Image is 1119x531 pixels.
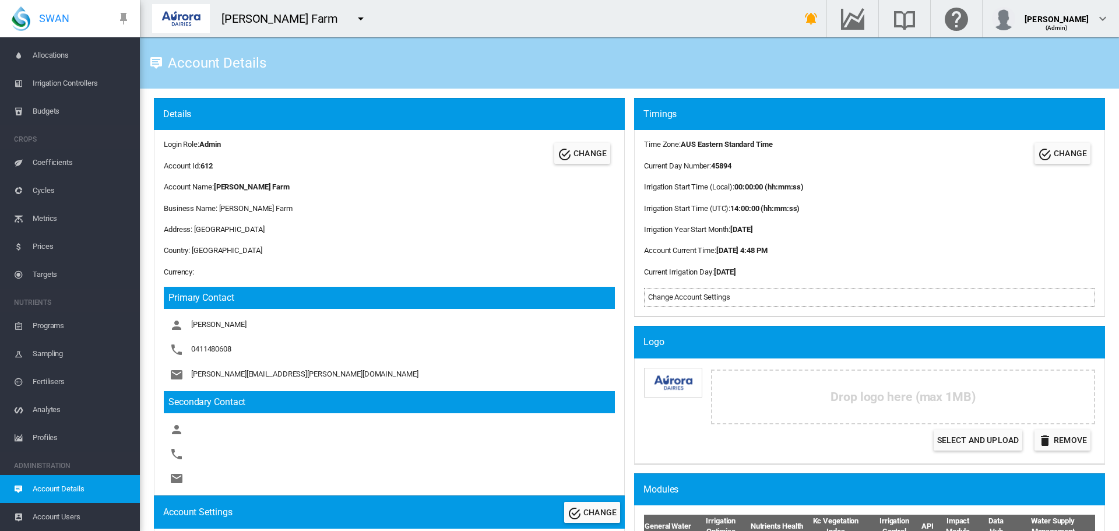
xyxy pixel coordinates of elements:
b: Admin [199,140,221,149]
h3: Secondary Contact [164,391,615,413]
h3: Primary Contact [164,287,615,309]
div: [PERSON_NAME] Farm [221,10,349,27]
b: 00:00:00 (hh:mm:ss) [734,182,804,191]
div: Account Name: [164,182,615,192]
div: : [644,182,804,192]
img: SWAN-Landscape-Logo-Colour-drop.png [12,6,30,31]
md-icon: Go to the Data Hub [839,12,867,26]
div: : [644,161,804,171]
span: Time Zone [644,140,679,149]
span: Current Irrigation Day [644,268,712,276]
div: Account Settings [163,506,232,519]
div: Country: [GEOGRAPHIC_DATA] [164,245,615,256]
md-icon: icon-chevron-down [1096,12,1110,26]
div: Address: [GEOGRAPHIC_DATA] [164,224,615,235]
span: SWAN [39,11,69,26]
span: Sampling [33,340,131,368]
span: (Admin) [1046,24,1068,31]
md-icon: icon-tooltip-text [149,56,163,70]
span: Irrigation Controllers [33,69,131,97]
span: 0411480608 [191,345,231,354]
img: Byt7bLaDUjnkAAAAAElFTkSuQmCC [152,4,210,33]
md-icon: icon-email [170,368,184,382]
md-icon: icon-phone [170,447,184,461]
div: Change Account Settings [648,292,1091,303]
md-icon: icon-bell-ring [804,12,818,26]
div: Account Details [163,59,266,67]
span: Metrics [33,205,131,233]
md-icon: icon-account [170,318,184,332]
img: Company Logo [644,368,702,398]
div: : [644,203,804,214]
span: Current Day Number [644,161,709,170]
span: Account Details [33,475,131,503]
span: Analytes [33,396,131,424]
span: NUTRIENTS [14,293,131,312]
button: Change Account Settings [564,502,620,523]
md-icon: icon-check-circle [568,507,582,521]
span: Account Users [33,503,131,531]
md-icon: Click here for help [942,12,970,26]
img: profile.jpg [992,7,1015,30]
md-icon: icon-pin [117,12,131,26]
b: [PERSON_NAME] Farm [214,182,290,191]
button: icon-bell-ring [800,7,823,30]
span: Coefficients [33,149,131,177]
div: Account Id: [164,161,220,171]
md-icon: icon-delete [1038,434,1052,448]
div: : [644,267,804,277]
div: Details [163,108,625,121]
div: Modules [643,483,1105,496]
md-icon: icon-check-circle [1038,147,1052,161]
div: Logo [643,336,1105,349]
span: Irrigation Year Start Month [644,225,729,234]
div: : [644,139,804,150]
span: Irrigation Start Time (UTC) [644,204,729,213]
span: CHANGE [583,508,617,517]
span: Prices [33,233,131,261]
span: Allocations [33,41,131,69]
span: Programs [33,312,131,340]
md-icon: icon-menu-down [354,12,368,26]
span: CHANGE [1054,149,1087,158]
div: Currency: [164,267,615,277]
md-icon: icon-email [170,472,184,486]
button: icon-menu-down [349,7,372,30]
span: [PERSON_NAME][EMAIL_ADDRESS][PERSON_NAME][DOMAIN_NAME] [191,370,418,378]
span: CHANGE [573,149,607,158]
b: [DATE] [730,225,752,234]
md-icon: icon-account [170,423,184,437]
b: 45894 [711,161,731,170]
div: : [644,245,804,256]
span: Budgets [33,97,131,125]
span: Account Current Time [644,246,715,255]
button: icon-delete Remove [1034,430,1090,451]
span: Profiles [33,424,131,452]
div: [PERSON_NAME] [1025,9,1089,20]
span: ADMINISTRATION [14,456,131,475]
div: Drop logo here (max 1MB) [711,370,1095,424]
span: CROPS [14,130,131,149]
md-icon: icon-phone [170,343,184,357]
b: 612 [200,161,213,170]
b: [DATE] 4:48 PM [716,246,768,255]
label: Select and Upload [934,430,1022,451]
md-icon: icon-check-circle [558,147,572,161]
span: Irrigation Start Time (Local) [644,182,733,191]
div: Timings [643,108,1105,121]
button: Change Account Timings [1034,143,1090,164]
b: AUS Eastern Standard Time [681,140,773,149]
span: Remove [1054,435,1087,445]
span: Fertilisers [33,368,131,396]
span: Cycles [33,177,131,205]
button: Change Account Details [554,143,610,164]
span: [PERSON_NAME] [191,321,247,329]
span: Targets [33,261,131,289]
div: Login Role: [164,139,220,150]
div: : [644,224,804,235]
md-icon: Search the knowledge base [891,12,919,26]
b: 14:00:00 (hh:mm:ss) [730,204,800,213]
div: Business Name: [PERSON_NAME] Farm [164,203,615,214]
b: [DATE] [714,268,736,276]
